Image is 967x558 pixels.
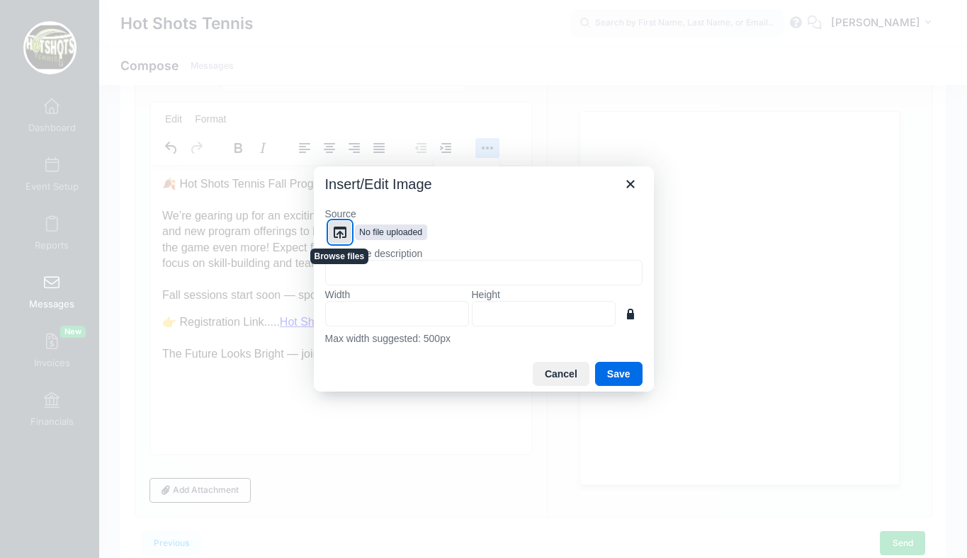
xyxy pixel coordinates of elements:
[618,172,643,196] button: Close
[533,362,589,386] button: Cancel
[325,247,643,260] label: Alternative description
[618,302,643,326] button: Constrain proportions
[325,175,432,193] h1: Insert/Edit Image
[314,166,654,392] div: Insert/Edit Image
[595,362,643,386] button: Save
[129,151,215,163] a: Hot Shots Tennis
[11,149,370,197] p: 👉 Registration Link..... The Future Looks Bright — join us on the court this fall! 🎾
[325,332,643,345] div: Max width suggested: 500px
[472,288,616,301] label: Height
[325,207,643,220] label: Source
[11,11,370,138] p: 🍂 Hot Shots Tennis Fall Programs Are Here! 🍂 We’re gearing up for an exciting fall season with up...
[328,220,352,244] button: Browse files
[355,224,427,241] span: No file uploaded
[11,11,370,224] body: Rich Text Area. Press ALT-0 for help.
[325,288,469,301] label: Width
